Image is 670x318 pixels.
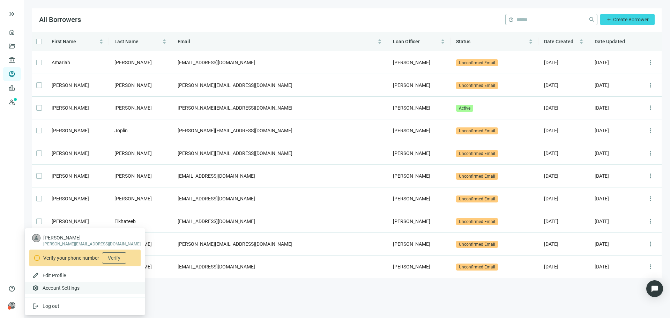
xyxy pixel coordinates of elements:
span: [PERSON_NAME] [43,234,141,241]
span: [DATE] [544,241,558,247]
span: [PERSON_NAME] [52,82,89,88]
button: keyboard_double_arrow_right [8,10,16,18]
span: more_vert [647,263,654,270]
span: [PERSON_NAME] [114,60,152,65]
span: [DATE] [595,196,609,201]
span: [PERSON_NAME][EMAIL_ADDRESS][DOMAIN_NAME] [178,150,292,156]
span: [PERSON_NAME] [393,264,430,269]
span: Unconfirmed Email [456,127,498,134]
span: [PERSON_NAME] [52,128,89,133]
span: Verify [108,255,120,261]
span: [PERSON_NAME] [393,219,430,224]
span: more_vert [647,59,654,66]
span: [PERSON_NAME] [393,105,430,111]
span: [PERSON_NAME] [114,150,152,156]
span: [DATE] [544,60,558,65]
span: Email [178,39,190,44]
span: [PERSON_NAME] [114,173,152,179]
span: Create Borrower [613,17,649,22]
span: [PERSON_NAME] [52,105,89,111]
button: addCreate Borrower [600,14,655,25]
span: logout [32,303,39,310]
span: Date Created [544,39,573,44]
span: settings [32,284,39,291]
span: [PERSON_NAME] [393,196,430,201]
span: [PERSON_NAME][EMAIL_ADDRESS][DOMAIN_NAME] [178,82,292,88]
span: Account Settings [43,284,80,291]
span: help [8,285,15,292]
span: more_vert [647,195,654,202]
span: [PERSON_NAME] [52,150,89,156]
span: [DATE] [595,82,609,88]
span: [PERSON_NAME][EMAIL_ADDRESS][DOMAIN_NAME] [178,128,292,133]
span: [PERSON_NAME] [114,82,152,88]
button: more_vert [645,102,656,113]
span: edit [32,272,39,279]
span: All Borrowers [39,15,81,24]
span: [PERSON_NAME] [52,173,89,179]
span: Unconfirmed Email [456,173,498,180]
span: more_vert [647,150,654,157]
button: more_vert [645,57,656,68]
span: add [606,17,612,22]
span: [PERSON_NAME] [393,82,430,88]
span: person [8,302,15,309]
span: Amariah [52,60,70,65]
span: [PERSON_NAME] [393,150,430,156]
span: [EMAIL_ADDRESS][DOMAIN_NAME] [178,196,255,201]
span: [PERSON_NAME] [393,60,430,65]
span: [DATE] [595,173,609,179]
span: [DATE] [595,219,609,224]
span: more_vert [647,82,654,89]
button: more_vert [645,261,656,272]
button: more_vert [645,125,656,136]
button: more_vert [645,80,656,91]
span: [PERSON_NAME] [393,173,430,179]
span: Unconfirmed Email [456,59,498,66]
span: [DATE] [544,196,558,201]
span: [DATE] [544,173,558,179]
span: [DATE] [595,264,609,269]
span: [PERSON_NAME] [393,128,430,133]
button: more_vert [645,193,656,204]
span: [PERSON_NAME] [52,219,89,224]
button: Verify [102,252,126,264]
span: Last Name [114,39,139,44]
span: Unconfirmed Email [456,218,498,225]
span: Joplin [114,128,128,133]
span: [DATE] [544,150,558,156]
span: Unconfirmed Email [456,241,498,248]
span: account_balance [8,57,13,64]
span: [PERSON_NAME] [114,196,152,201]
span: [DATE] [595,128,609,133]
span: Unconfirmed Email [456,150,498,157]
span: Date Updated [595,39,625,44]
span: more_vert [647,127,654,134]
span: Status [456,39,470,44]
span: person [33,235,39,241]
span: [EMAIL_ADDRESS][DOMAIN_NAME] [178,264,255,269]
button: more_vert [645,238,656,250]
span: Active [456,105,473,112]
span: more_vert [647,241,654,247]
button: more_vert [645,170,656,182]
span: [DATE] [544,128,558,133]
span: [PERSON_NAME] [52,196,89,201]
span: Verify your phone number [43,254,99,262]
span: help [508,17,514,22]
span: [DATE] [544,219,558,224]
span: [DATE] [544,264,558,269]
span: [PERSON_NAME] [114,105,152,111]
span: [PERSON_NAME][EMAIL_ADDRESS][DOMAIN_NAME] [178,105,292,111]
span: more_vert [647,172,654,179]
span: more_vert [647,218,654,225]
span: Loan Officer [393,39,420,44]
span: [PERSON_NAME] [393,241,430,247]
span: [DATE] [595,60,609,65]
span: Elkhateeb [114,219,136,224]
span: Unconfirmed Email [456,82,498,89]
span: [DATE] [544,105,558,111]
span: Edit Profile [43,273,66,278]
span: Unconfirmed Email [456,195,498,202]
